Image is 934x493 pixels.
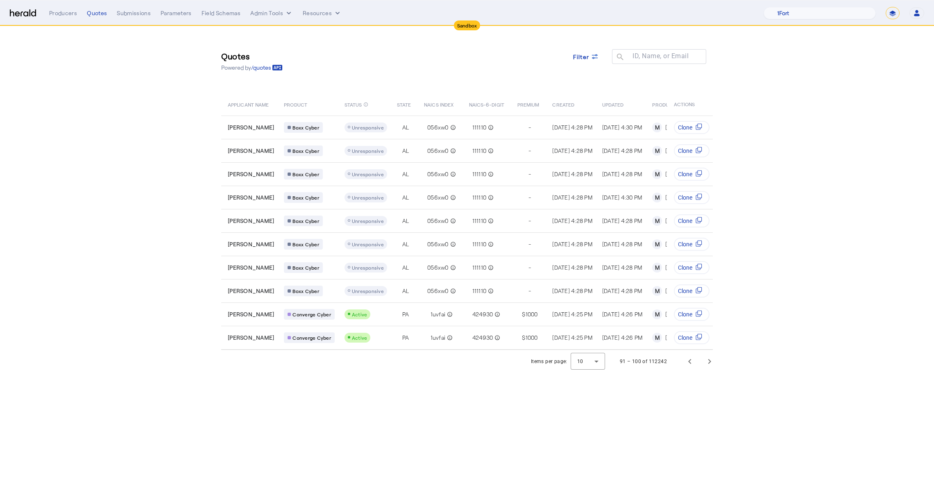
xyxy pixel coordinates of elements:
span: Clone [678,147,692,155]
mat-icon: info_outline [486,147,494,155]
mat-icon: info_outline [486,287,494,295]
span: AL [402,123,409,132]
div: [PERSON_NAME] [665,310,711,318]
button: Filter [567,49,606,64]
span: [PERSON_NAME] [228,310,274,318]
mat-icon: info_outline [445,310,453,318]
span: Boxx Cyber [292,194,319,201]
span: PREMIUM [517,100,540,108]
span: [DATE] 4:28 PM [602,287,642,294]
span: [PERSON_NAME] [228,334,274,342]
span: Boxx Cyber [292,218,319,224]
span: 056xw0 [427,170,449,178]
mat-icon: info_outline [486,193,494,202]
mat-icon: info_outline [449,217,456,225]
span: 424930 [472,310,493,318]
span: - [528,147,531,155]
span: [DATE] 4:30 PM [602,124,642,131]
span: [DATE] 4:28 PM [602,147,642,154]
button: Previous page [680,352,700,371]
div: M [652,309,662,319]
span: [PERSON_NAME] [228,217,274,225]
span: [PERSON_NAME] [228,264,274,272]
span: Active [352,335,367,341]
span: Clone [678,264,692,272]
mat-icon: info_outline [493,334,500,342]
span: [PERSON_NAME] [228,240,274,248]
span: AL [402,264,409,272]
mat-icon: info_outline [493,310,500,318]
mat-icon: info_outline [486,264,494,272]
mat-icon: info_outline [486,240,494,248]
button: Clone [674,284,710,298]
span: [PERSON_NAME] [228,287,274,295]
span: Active [352,311,367,317]
span: 056xw0 [427,287,449,295]
span: Clone [678,287,692,295]
span: 1000 [526,310,538,318]
span: Boxx Cyber [292,241,319,248]
span: NAICS-6-DIGIT [469,100,504,108]
button: Clone [674,144,710,157]
div: Sandbox [454,20,481,30]
img: Herald Logo [10,9,36,17]
th: ACTIONS [667,93,713,116]
div: [PERSON_NAME] [665,240,711,248]
span: Clone [678,334,692,342]
mat-icon: info_outline [363,100,368,109]
div: [PERSON_NAME] [665,193,711,202]
span: 056xw0 [427,240,449,248]
span: CREATED [552,100,574,108]
div: Field Schemas [202,9,241,17]
span: STATE [397,100,411,108]
h3: Quotes [221,50,283,62]
span: [DATE] 4:28 PM [602,241,642,248]
span: AL [402,147,409,155]
div: M [652,216,662,226]
div: [PERSON_NAME] [665,170,711,178]
span: 424930 [472,334,493,342]
mat-icon: info_outline [486,123,494,132]
span: 1uvfai [431,310,446,318]
button: Clone [674,191,710,204]
div: Producers [49,9,77,17]
span: Clone [678,193,692,202]
div: [PERSON_NAME] [665,147,711,155]
div: M [652,123,662,132]
span: [DATE] 4:28 PM [552,217,592,224]
mat-icon: search [612,52,626,63]
span: [DATE] 4:30 PM [602,194,642,201]
a: /quotes [251,64,283,72]
span: $ [522,334,525,342]
span: 111110 [472,264,487,272]
span: [DATE] 4:26 PM [602,311,643,318]
span: [DATE] 4:25 PM [552,334,592,341]
span: - [528,240,531,248]
span: AL [402,287,409,295]
span: Unresponsive [352,195,384,200]
button: Clone [674,168,710,181]
span: [DATE] 4:28 PM [552,194,592,201]
div: [PERSON_NAME] [665,334,711,342]
span: [DATE] 4:25 PM [552,311,592,318]
span: [DATE] 4:28 PM [552,170,592,177]
div: M [652,239,662,249]
span: Unresponsive [352,241,384,247]
span: UPDATED [602,100,624,108]
button: Clone [674,331,710,344]
span: Clone [678,240,692,248]
span: Boxx Cyber [292,124,319,131]
button: internal dropdown menu [250,9,293,17]
span: [DATE] 4:28 PM [552,264,592,271]
span: PRODUCT [284,100,307,108]
span: 111110 [472,170,487,178]
mat-icon: info_outline [449,193,456,202]
mat-icon: info_outline [449,287,456,295]
span: Unresponsive [352,288,384,294]
mat-icon: info_outline [445,334,453,342]
span: PRODUCER [652,100,679,108]
div: [PERSON_NAME] [665,287,711,295]
div: M [652,146,662,156]
span: AL [402,193,409,202]
span: Boxx Cyber [292,288,319,294]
